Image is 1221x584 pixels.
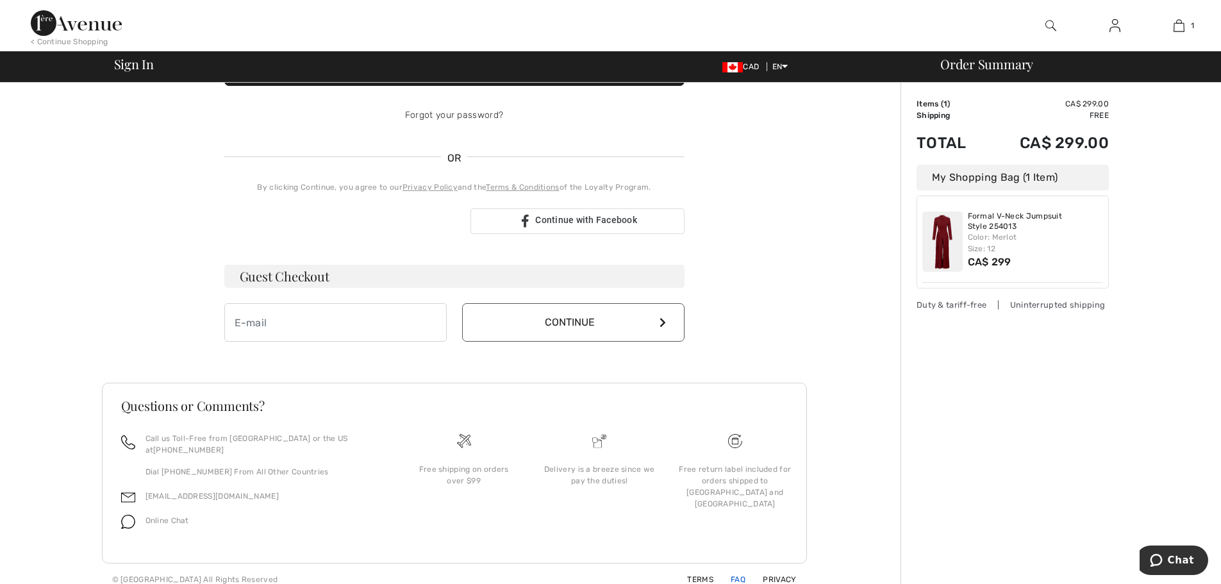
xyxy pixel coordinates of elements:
h3: Questions or Comments? [121,399,788,412]
h3: Guest Checkout [224,265,685,288]
div: Free shipping on orders over $99 [406,463,522,487]
a: Terms [672,575,713,584]
span: EN [772,62,788,71]
a: Privacy [747,575,796,584]
a: 1 [1147,18,1210,33]
div: < Continue Shopping [31,36,108,47]
div: By clicking Continue, you agree to our and the of the Loyalty Program. [224,181,685,193]
span: CA$ 299 [968,256,1011,268]
a: [EMAIL_ADDRESS][DOMAIN_NAME] [145,492,279,501]
a: Continue with Facebook [470,208,685,234]
img: call [121,435,135,449]
span: 1 [1191,20,1194,31]
div: Delivery is a breeze since we pay the duties! [542,463,657,487]
span: CAD [722,62,764,71]
div: Order Summary [925,58,1213,71]
div: Color: Merlot Size: 12 [968,231,1104,254]
input: E-mail [224,303,447,342]
div: Duty & tariff-free | Uninterrupted shipping [917,299,1109,311]
td: CA$ 299.00 [985,98,1109,110]
iframe: Opens a widget where you can chat to one of our agents [1140,546,1208,578]
img: My Bag [1174,18,1184,33]
img: Free shipping on orders over $99 [728,434,742,448]
td: Total [917,121,985,165]
a: Forgot your password? [405,110,503,121]
a: Terms & Conditions [486,183,559,192]
img: Formal V-Neck Jumpsuit Style 254013 [922,212,963,272]
img: 1ère Avenue [31,10,122,36]
span: Sign In [114,58,154,71]
a: Formal V-Neck Jumpsuit Style 254013 [968,212,1104,231]
p: Dial [PHONE_NUMBER] From All Other Countries [145,466,381,478]
span: Continue with Facebook [535,215,637,225]
a: [PHONE_NUMBER] [153,446,224,455]
iframe: Sign in with Google Button [218,207,467,235]
img: search the website [1045,18,1056,33]
td: Free [985,110,1109,121]
a: Sign In [1099,18,1131,34]
span: Online Chat [145,516,189,525]
div: My Shopping Bag (1 Item) [917,165,1109,190]
p: Call us Toll-Free from [GEOGRAPHIC_DATA] or the US at [145,433,381,456]
img: Delivery is a breeze since we pay the duties! [592,434,606,448]
div: Free return label included for orders shipped to [GEOGRAPHIC_DATA] and [GEOGRAPHIC_DATA] [677,463,793,510]
img: My Info [1109,18,1120,33]
a: FAQ [715,575,745,584]
img: Free shipping on orders over $99 [457,434,471,448]
td: Items ( ) [917,98,985,110]
td: CA$ 299.00 [985,121,1109,165]
a: Privacy Policy [403,183,458,192]
img: Canadian Dollar [722,62,743,72]
span: 1 [943,99,947,108]
td: Shipping [917,110,985,121]
button: Continue [462,303,685,342]
img: chat [121,515,135,529]
span: OR [441,151,468,166]
img: email [121,490,135,505]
